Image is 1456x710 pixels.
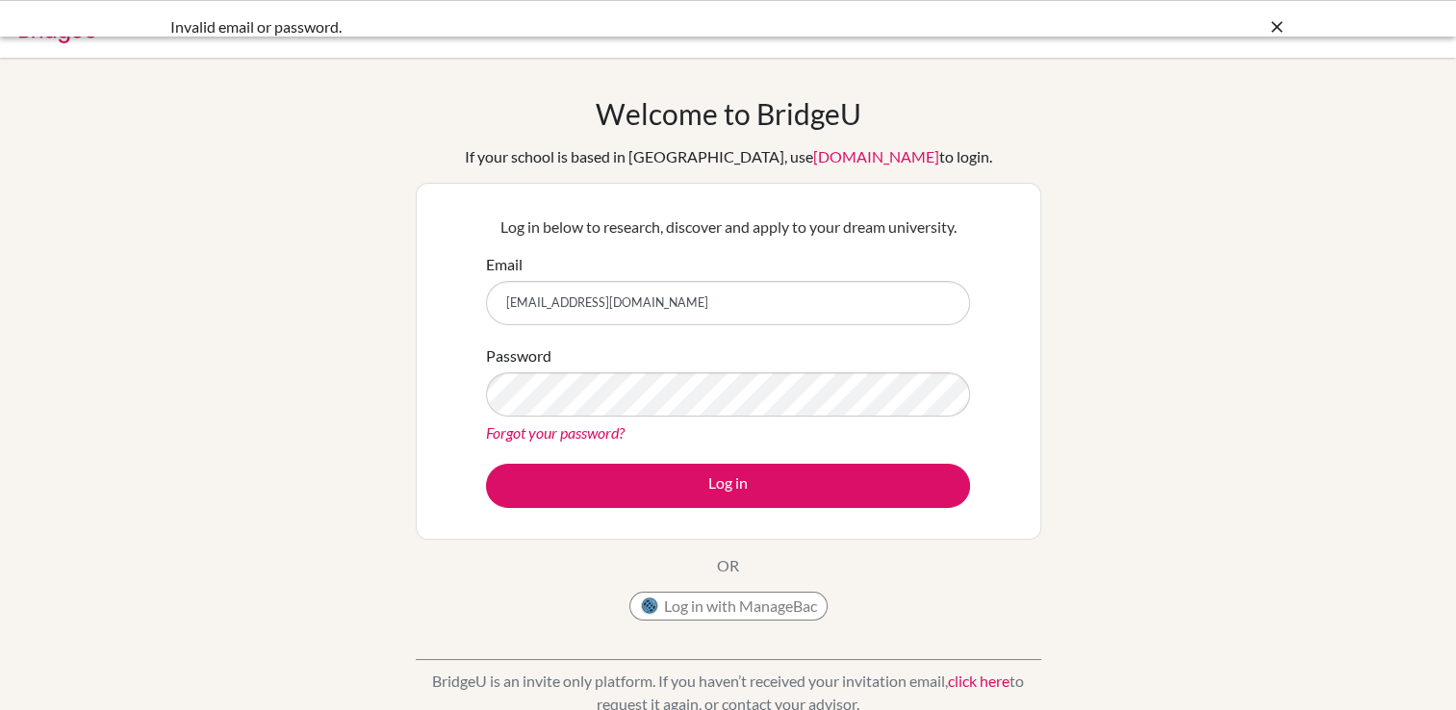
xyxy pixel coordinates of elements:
button: Log in [486,464,970,508]
a: [DOMAIN_NAME] [813,147,939,165]
label: Email [486,253,523,276]
button: Log in with ManageBac [629,592,828,621]
a: click here [948,672,1009,690]
h1: Welcome to BridgeU [596,96,861,131]
a: Forgot your password? [486,423,625,442]
label: Password [486,344,551,368]
p: OR [717,554,739,577]
p: Log in below to research, discover and apply to your dream university. [486,216,970,239]
div: If your school is based in [GEOGRAPHIC_DATA], use to login. [465,145,992,168]
div: Invalid email or password. [170,15,998,38]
